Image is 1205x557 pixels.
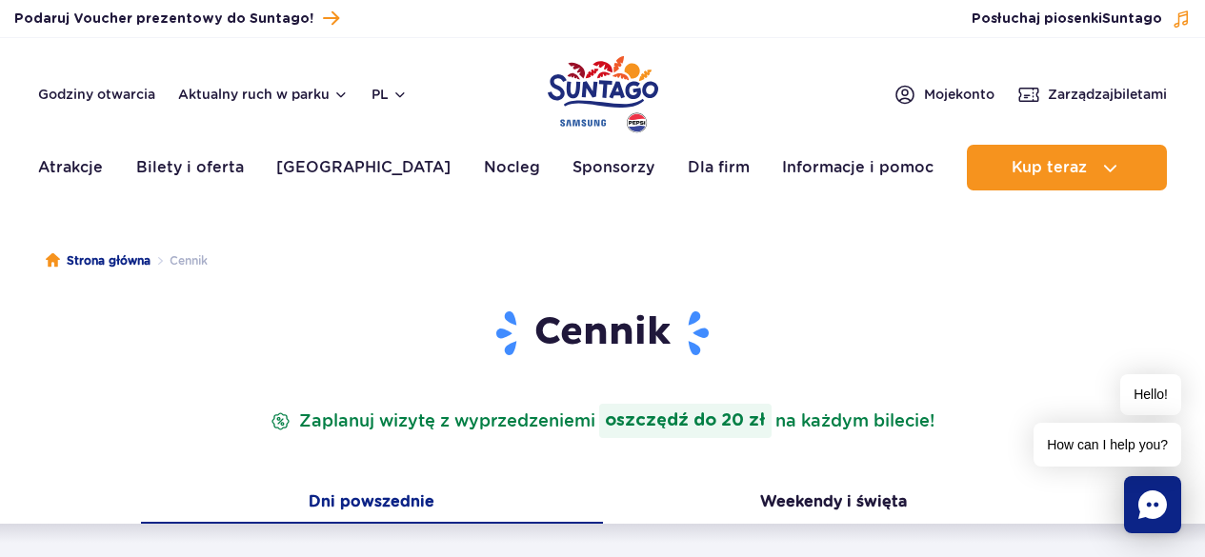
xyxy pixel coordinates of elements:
[1012,159,1087,176] span: Kup teraz
[1120,374,1181,415] span: Hello!
[276,145,451,190] a: [GEOGRAPHIC_DATA]
[14,10,313,29] span: Podaruj Voucher prezentowy do Suntago!
[484,145,540,190] a: Nocleg
[151,251,208,270] li: Cennik
[372,85,408,104] button: pl
[141,484,603,524] button: Dni powszednie
[967,145,1167,190] button: Kup teraz
[972,10,1191,29] button: Posłuchaj piosenkiSuntago
[38,145,103,190] a: Atrakcje
[1124,476,1181,533] div: Chat
[1102,12,1162,26] span: Suntago
[924,85,994,104] span: Moje konto
[178,87,349,102] button: Aktualny ruch w parku
[46,251,151,270] a: Strona główna
[136,145,244,190] a: Bilety i oferta
[782,145,934,190] a: Informacje i pomoc
[1048,85,1167,104] span: Zarządzaj biletami
[972,10,1162,29] span: Posłuchaj piosenki
[572,145,654,190] a: Sponsorzy
[38,85,155,104] a: Godziny otwarcia
[599,404,772,438] strong: oszczędź do 20 zł
[1017,83,1167,106] a: Zarządzajbiletami
[1034,423,1181,467] span: How can I help you?
[603,484,1065,524] button: Weekendy i święta
[548,48,658,135] a: Park of Poland
[14,6,339,31] a: Podaruj Voucher prezentowy do Suntago!
[688,145,750,190] a: Dla firm
[267,404,938,438] p: Zaplanuj wizytę z wyprzedzeniem na każdym bilecie!
[155,308,1051,358] h1: Cennik
[894,83,994,106] a: Mojekonto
